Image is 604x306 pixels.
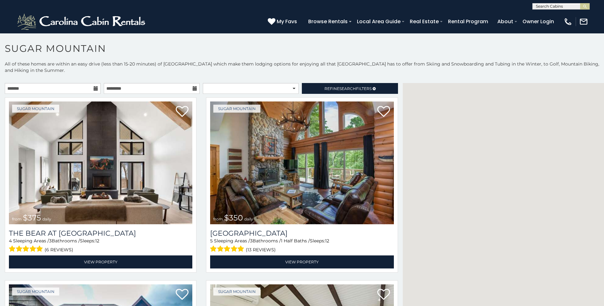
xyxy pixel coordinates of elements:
[210,238,213,244] span: 5
[579,17,588,26] img: mail-regular-white.png
[519,16,557,27] a: Owner Login
[250,238,252,244] span: 3
[305,16,351,27] a: Browse Rentals
[494,16,516,27] a: About
[210,101,394,224] a: Grouse Moor Lodge from $350 daily
[210,238,394,254] div: Sleeping Areas / Bathrooms / Sleeps:
[213,105,260,113] a: Sugar Mountain
[176,288,188,302] a: Add to favorites
[339,86,356,91] span: Search
[9,238,12,244] span: 4
[281,238,310,244] span: 1 Half Baths /
[302,83,398,94] a: RefineSearchFilters
[9,238,192,254] div: Sleeping Areas / Bathrooms / Sleeps:
[95,238,99,244] span: 12
[9,229,192,238] h3: The Bear At Sugar Mountain
[45,246,73,254] span: (6 reviews)
[12,105,59,113] a: Sugar Mountain
[12,217,22,221] span: from
[268,17,299,26] a: My Favs
[210,229,394,238] a: [GEOGRAPHIC_DATA]
[277,17,297,25] span: My Favs
[564,17,572,26] img: phone-regular-white.png
[49,238,52,244] span: 3
[42,217,51,221] span: daily
[210,101,394,224] img: Grouse Moor Lodge
[9,101,192,224] a: The Bear At Sugar Mountain from $375 daily
[224,213,243,222] span: $350
[9,101,192,224] img: The Bear At Sugar Mountain
[213,217,223,221] span: from
[244,217,253,221] span: daily
[354,16,404,27] a: Local Area Guide
[176,105,188,119] a: Add to favorites
[324,86,372,91] span: Refine Filters
[246,246,276,254] span: (13 reviews)
[325,238,329,244] span: 12
[23,213,41,222] span: $375
[16,12,148,31] img: White-1-2.png
[9,255,192,268] a: View Property
[377,105,390,119] a: Add to favorites
[9,229,192,238] a: The Bear At [GEOGRAPHIC_DATA]
[210,255,394,268] a: View Property
[12,288,59,296] a: Sugar Mountain
[407,16,442,27] a: Real Estate
[213,288,260,296] a: Sugar Mountain
[377,288,390,302] a: Add to favorites
[210,229,394,238] h3: Grouse Moor Lodge
[445,16,491,27] a: Rental Program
